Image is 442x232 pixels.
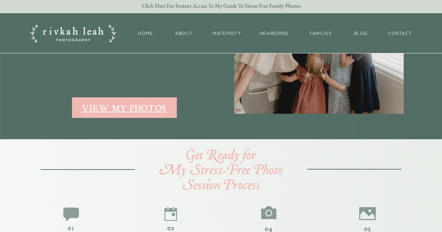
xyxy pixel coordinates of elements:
[386,30,414,37] a: Contact
[305,30,336,37] a: families
[135,3,308,10] a: Click Here for Instant Access to my Guide to Stress-Free Family Photos
[259,30,289,37] a: newborns
[135,30,157,37] a: Home
[72,103,176,112] a: view my photos
[211,30,242,37] a: maternity
[173,30,195,37] a: About
[352,30,370,37] a: BLOG
[145,148,298,191] h3: Get Ready for My Stress-Free Photo Session Process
